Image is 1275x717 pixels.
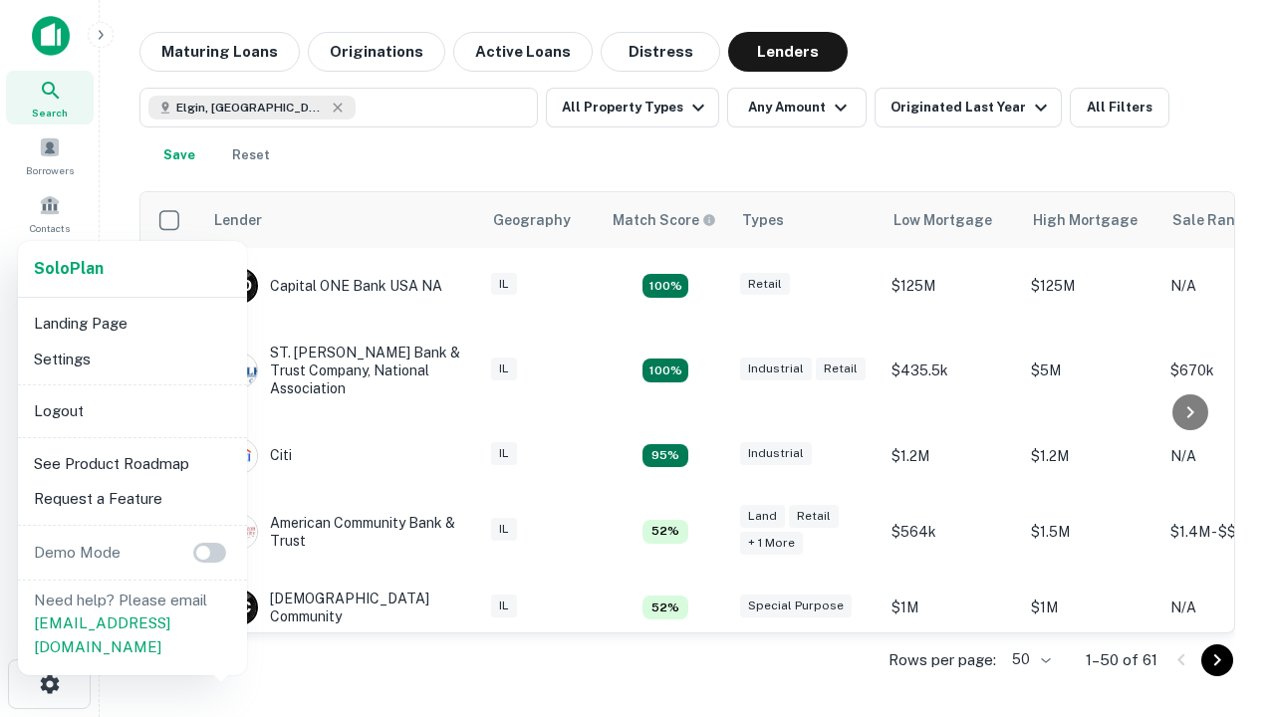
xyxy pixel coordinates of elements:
[26,481,239,517] li: Request a Feature
[34,589,231,659] p: Need help? Please email
[26,446,239,482] li: See Product Roadmap
[34,259,104,278] strong: Solo Plan
[1175,558,1275,653] iframe: Chat Widget
[26,342,239,377] li: Settings
[34,257,104,281] a: SoloPlan
[34,614,170,655] a: [EMAIL_ADDRESS][DOMAIN_NAME]
[26,306,239,342] li: Landing Page
[26,393,239,429] li: Logout
[26,541,128,565] p: Demo Mode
